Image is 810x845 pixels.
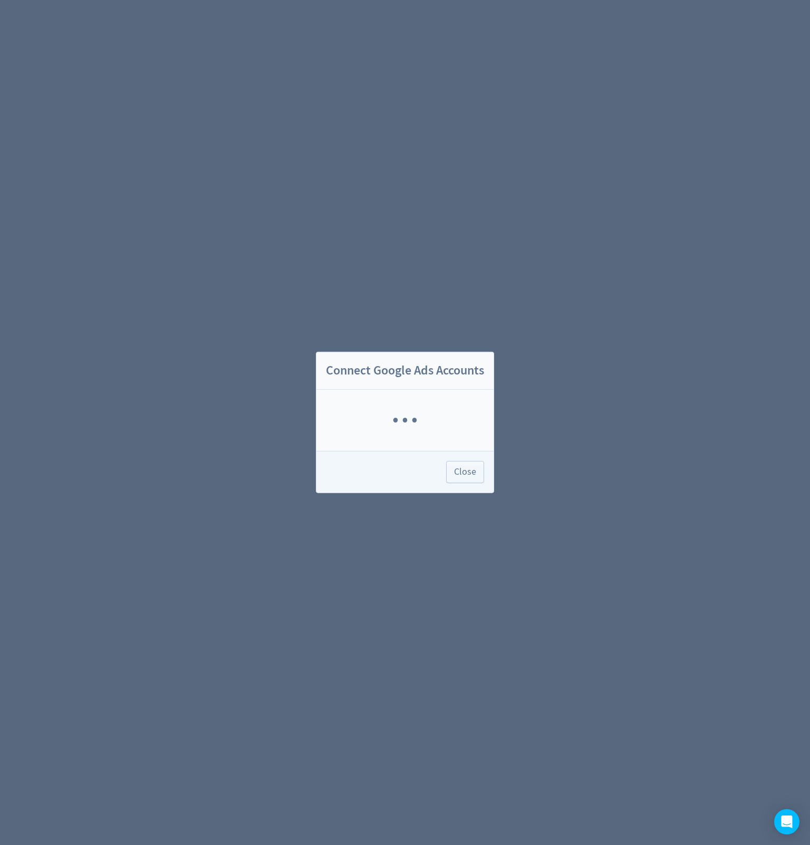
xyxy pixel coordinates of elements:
div: Open Intercom Messenger [774,809,799,834]
span: · [400,393,410,447]
span: · [410,393,419,447]
span: Close [454,467,476,477]
button: Close [446,461,484,483]
span: · [391,393,400,447]
h2: Connect Google Ads Accounts [316,352,494,390]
